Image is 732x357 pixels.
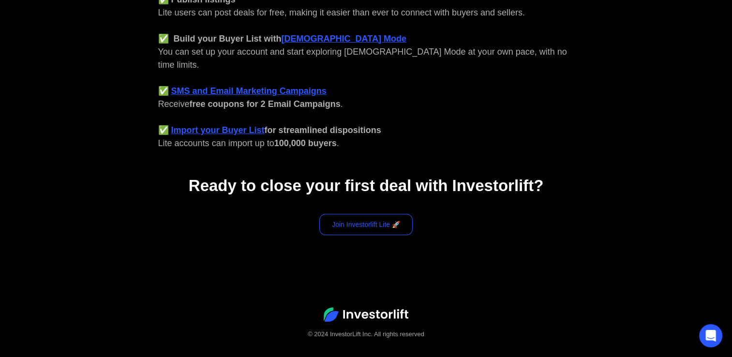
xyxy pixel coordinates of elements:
[190,99,341,109] strong: free coupons for 2 Email Campaigns
[319,214,413,235] a: Join Investorlift Lite 🚀
[158,34,282,44] strong: ✅ Build your Buyer List with
[274,138,337,148] strong: 100,000 buyers
[19,329,713,339] div: © 2024 InvestorLift Inc. All rights reserved
[282,34,406,44] a: [DEMOGRAPHIC_DATA] Mode
[265,125,381,135] strong: for streamlined dispositions
[699,324,722,347] div: Open Intercom Messenger
[158,125,169,135] strong: ✅
[171,125,265,135] a: Import your Buyer List
[158,86,169,96] strong: ✅
[171,86,327,96] a: SMS and Email Marketing Campaigns
[189,177,543,194] strong: Ready to close your first deal with Investorlift?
